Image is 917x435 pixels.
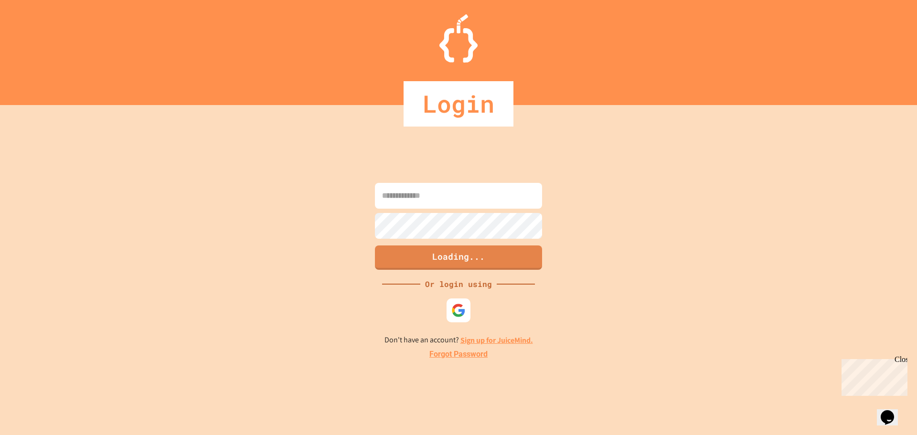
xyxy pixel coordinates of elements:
div: Login [404,81,513,127]
img: Logo.svg [439,14,478,63]
a: Sign up for JuiceMind. [460,335,533,345]
div: Or login using [420,278,497,290]
button: Loading... [375,245,542,270]
iframe: chat widget [838,355,907,396]
p: Don't have an account? [384,334,533,346]
a: Forgot Password [429,349,488,360]
iframe: chat widget [877,397,907,425]
img: google-icon.svg [451,303,466,318]
div: Chat with us now!Close [4,4,66,61]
